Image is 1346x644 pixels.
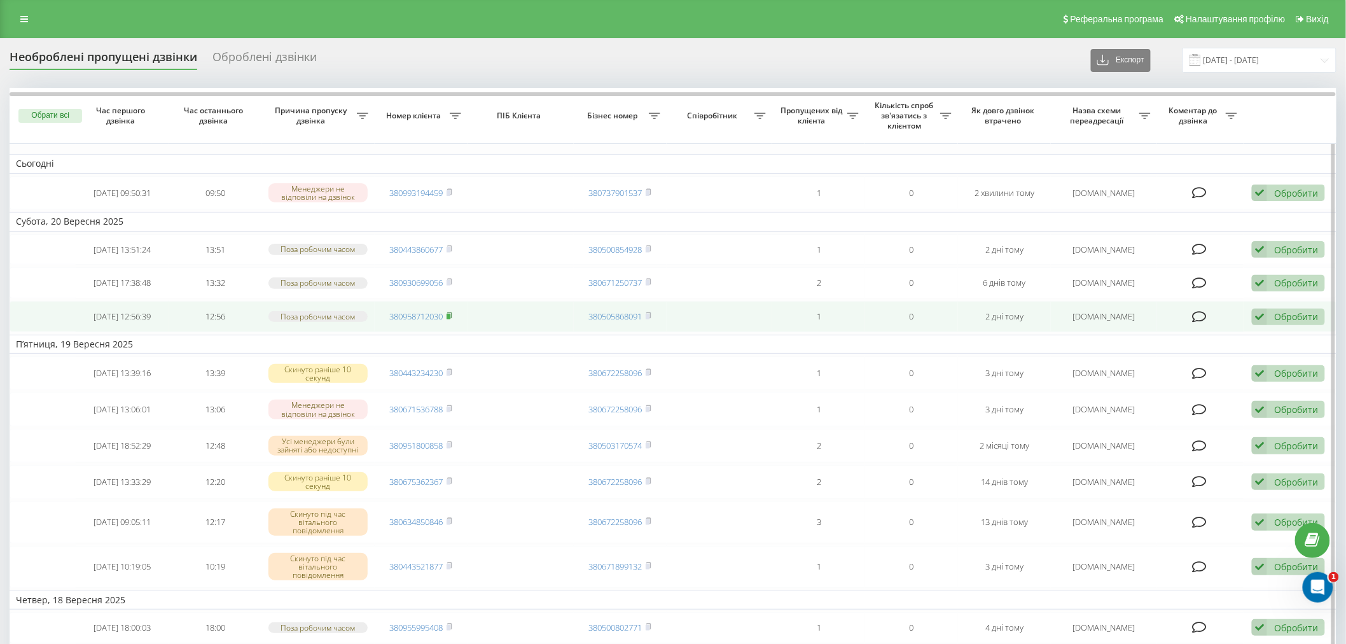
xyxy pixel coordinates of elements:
[1186,14,1285,24] span: Налаштування профілю
[1329,572,1339,582] span: 1
[169,176,261,210] td: 09:50
[1274,476,1318,488] div: Обробити
[169,429,261,463] td: 12:48
[1274,622,1318,634] div: Обробити
[589,367,642,379] a: 380672258096
[779,106,847,125] span: Пропущених від клієнта
[169,301,261,332] td: 12:56
[772,176,865,210] td: 1
[673,111,755,121] span: Співробітник
[76,546,169,588] td: [DATE] 10:19:05
[268,364,368,383] div: Скинуто раніше 10 секунд
[1274,440,1318,452] div: Обробити
[76,465,169,499] td: [DATE] 13:33:29
[76,612,169,643] td: [DATE] 18:00:03
[589,561,642,572] a: 380671899132
[1163,106,1226,125] span: Коментар до дзвінка
[10,154,1336,173] td: Сьогодні
[1274,187,1318,199] div: Обробити
[390,561,443,572] a: 380443521877
[772,465,865,499] td: 2
[268,622,368,633] div: Поза робочим часом
[268,311,368,322] div: Поза робочим часом
[1051,501,1157,543] td: [DOMAIN_NAME]
[169,356,261,390] td: 13:39
[1091,49,1151,72] button: Експорт
[580,111,649,121] span: Бізнес номер
[268,508,368,536] div: Скинуто під час вітального повідомлення
[76,176,169,210] td: [DATE] 09:50:31
[390,516,443,528] a: 380634850846
[958,234,1051,265] td: 2 дні тому
[169,465,261,499] td: 12:20
[169,501,261,543] td: 12:17
[589,476,642,487] a: 380672258096
[958,429,1051,463] td: 2 місяці тому
[390,311,443,322] a: 380958712030
[268,400,368,419] div: Менеджери не відповіли на дзвінок
[268,277,368,288] div: Поза робочим часом
[1051,176,1157,210] td: [DOMAIN_NAME]
[10,591,1336,610] td: Четвер, 18 Вересня 2025
[1051,465,1157,499] td: [DOMAIN_NAME]
[390,622,443,633] a: 380955995408
[589,403,642,415] a: 380672258096
[969,106,1041,125] span: Як довго дзвінок втрачено
[381,111,450,121] span: Номер клієнта
[390,367,443,379] a: 380443234230
[865,267,958,298] td: 0
[10,50,197,70] div: Необроблені пропущені дзвінки
[772,267,865,298] td: 2
[10,212,1336,231] td: Субота, 20 Вересня 2025
[169,393,261,426] td: 13:06
[76,356,169,390] td: [DATE] 13:39:16
[589,516,642,528] a: 380672258096
[958,301,1051,332] td: 2 дні тому
[1051,301,1157,332] td: [DOMAIN_NAME]
[87,106,158,125] span: Час першого дзвінка
[1274,561,1318,573] div: Обробити
[865,465,958,499] td: 0
[1051,356,1157,390] td: [DOMAIN_NAME]
[1274,244,1318,256] div: Обробити
[772,234,865,265] td: 1
[10,335,1336,354] td: П’ятниця, 19 Вересня 2025
[478,111,562,121] span: ПІБ Клієнта
[865,546,958,588] td: 0
[865,356,958,390] td: 0
[958,267,1051,298] td: 6 днів тому
[589,187,642,199] a: 380737901537
[958,393,1051,426] td: 3 дні тому
[589,311,642,322] a: 380505868091
[1071,14,1164,24] span: Реферальна програма
[390,403,443,415] a: 380671536788
[589,244,642,255] a: 380500854928
[865,612,958,643] td: 0
[865,393,958,426] td: 0
[958,612,1051,643] td: 4 дні тому
[390,187,443,199] a: 380993194459
[589,622,642,633] a: 380500802771
[390,440,443,451] a: 380951800858
[76,301,169,332] td: [DATE] 12:56:39
[169,612,261,643] td: 18:00
[169,546,261,588] td: 10:19
[772,612,865,643] td: 1
[390,476,443,487] a: 380675362367
[1274,277,1318,289] div: Обробити
[76,234,169,265] td: [DATE] 13:51:24
[390,244,443,255] a: 380443860677
[772,546,865,588] td: 1
[1051,234,1157,265] td: [DOMAIN_NAME]
[1307,14,1329,24] span: Вихід
[268,472,368,491] div: Скинуто раніше 10 секунд
[1274,311,1318,323] div: Обробити
[865,301,958,332] td: 0
[268,183,368,202] div: Менеджери не відповіли на дзвінок
[76,267,169,298] td: [DATE] 17:38:48
[268,244,368,255] div: Поза робочим часом
[958,546,1051,588] td: 3 дні тому
[1051,393,1157,426] td: [DOMAIN_NAME]
[1051,429,1157,463] td: [DOMAIN_NAME]
[1303,572,1333,603] iframe: Intercom live chat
